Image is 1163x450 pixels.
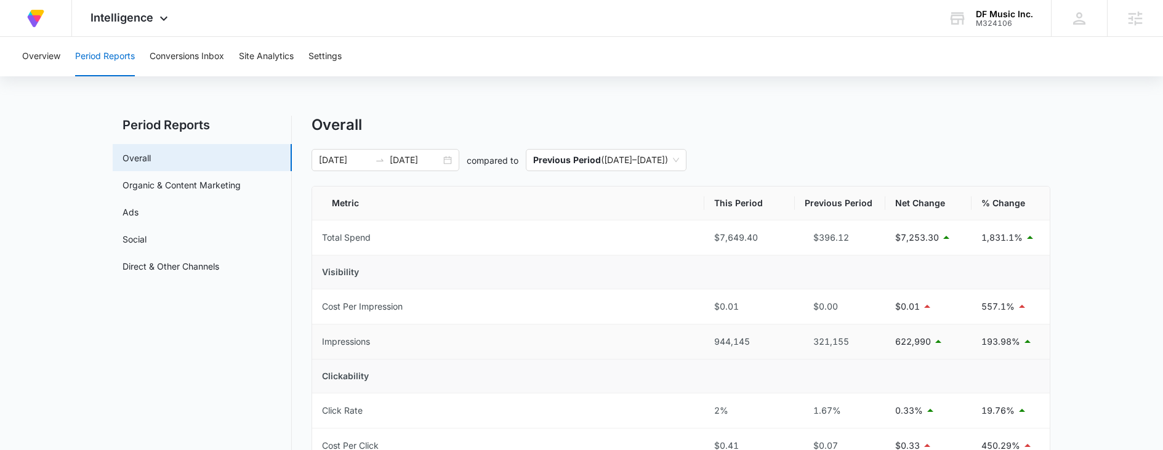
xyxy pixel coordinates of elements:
[895,300,920,313] p: $0.01
[976,9,1033,19] div: account name
[123,233,147,246] a: Social
[981,404,1015,417] p: 19.76%
[533,150,679,171] span: ( [DATE] – [DATE] )
[714,335,785,348] div: 944,145
[972,187,1050,220] th: % Change
[805,404,875,417] div: 1.67%
[895,404,923,417] p: 0.33%
[312,116,362,134] h1: Overall
[375,155,385,165] span: swap-right
[123,206,139,219] a: Ads
[976,19,1033,28] div: account id
[895,231,939,244] p: $7,253.30
[981,300,1015,313] p: 557.1%
[239,37,294,76] button: Site Analytics
[312,187,704,220] th: Metric
[322,231,371,244] div: Total Spend
[322,300,403,313] div: Cost Per Impression
[25,7,47,30] img: Volusion
[805,335,875,348] div: 321,155
[805,231,875,244] div: $396.12
[123,179,241,191] a: Organic & Content Marketing
[75,37,135,76] button: Period Reports
[123,151,151,164] a: Overall
[714,231,785,244] div: $7,649.40
[319,153,370,167] input: Start date
[805,300,875,313] div: $0.00
[312,255,1050,289] td: Visibility
[885,187,972,220] th: Net Change
[312,360,1050,393] td: Clickability
[22,37,60,76] button: Overview
[123,260,219,273] a: Direct & Other Channels
[467,154,518,167] p: compared to
[375,155,385,165] span: to
[895,335,931,348] p: 622,990
[981,231,1023,244] p: 1,831.1%
[714,300,785,313] div: $0.01
[981,335,1020,348] p: 193.98%
[704,187,795,220] th: This Period
[714,404,785,417] div: 2%
[533,155,601,165] p: Previous Period
[390,153,441,167] input: End date
[308,37,342,76] button: Settings
[113,116,292,134] h2: Period Reports
[322,404,363,417] div: Click Rate
[795,187,885,220] th: Previous Period
[322,335,370,348] div: Impressions
[150,37,224,76] button: Conversions Inbox
[91,11,153,24] span: Intelligence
